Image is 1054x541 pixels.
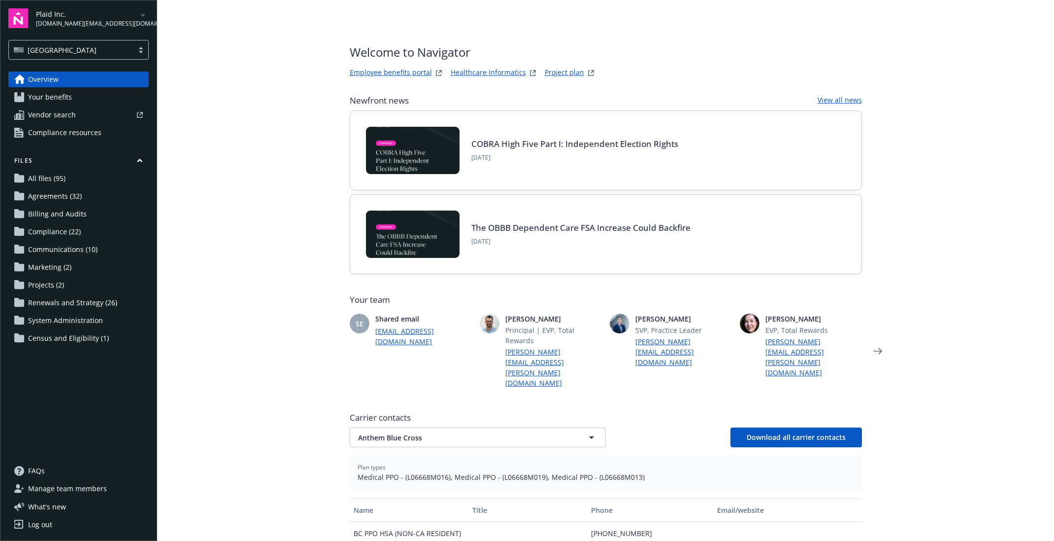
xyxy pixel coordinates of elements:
span: Anthem Blue Cross [358,433,563,443]
img: BLOG-Card Image - Compliance - COBRA High Five Pt 1 07-18-25.jpg [366,127,460,174]
span: Your benefits [28,89,72,105]
span: [PERSON_NAME] [505,314,602,324]
a: arrowDropDown [137,9,149,21]
span: Manage team members [28,481,107,497]
span: Shared email [375,314,472,324]
span: Renewals and Strategy (26) [28,295,117,311]
img: photo [740,314,759,333]
a: Next [870,343,886,359]
a: Employee benefits portal [350,67,432,79]
a: Compliance (22) [8,224,149,240]
span: [DATE] [471,153,678,162]
a: Manage team members [8,481,149,497]
span: Vendor search [28,107,76,123]
a: All files (95) [8,171,149,186]
button: Files [8,156,149,169]
button: Anthem Blue Cross [350,428,606,447]
a: Compliance resources [8,125,149,141]
img: BLOG-Card Image - Compliance - OBBB Dep Care FSA - 08-01-25.jpg [366,211,460,258]
span: [PERSON_NAME] [635,314,732,324]
a: Marketing (2) [8,259,149,275]
a: [PERSON_NAME][EMAIL_ADDRESS][PERSON_NAME][DOMAIN_NAME] [505,347,602,388]
div: Name [354,505,464,515]
a: Billing and Audits [8,206,149,222]
a: Healthcare Informatics [451,67,526,79]
span: Medical PPO - (L06668M016), Medical PPO - (L06668M019), Medical PPO - (L06668M013) [358,472,854,482]
a: Agreements (32) [8,188,149,204]
a: [PERSON_NAME][EMAIL_ADDRESS][DOMAIN_NAME] [635,336,732,367]
a: Renewals and Strategy (26) [8,295,149,311]
a: springbukWebsite [527,67,539,79]
a: striveWebsite [433,67,445,79]
span: System Administration [28,313,103,328]
span: Plaid Inc. [36,9,137,19]
span: Principal | EVP, Total Rewards [505,325,602,346]
span: SE [356,319,363,329]
span: Welcome to Navigator [350,43,597,61]
img: photo [480,314,499,333]
a: Your benefits [8,89,149,105]
div: Email/website [717,505,857,515]
a: View all news [818,95,862,107]
span: [GEOGRAPHIC_DATA] [28,45,97,55]
div: Title [472,505,583,515]
a: Projects (2) [8,277,149,293]
span: FAQs [28,463,45,479]
span: EVP, Total Rewards [765,325,862,335]
a: [EMAIL_ADDRESS][DOMAIN_NAME] [375,326,472,347]
span: Projects (2) [28,277,64,293]
span: All files (95) [28,171,66,186]
a: Census and Eligibility (1) [8,330,149,346]
a: projectPlanWebsite [585,67,597,79]
span: Compliance resources [28,125,101,141]
button: What's new [8,502,82,512]
span: Plan types [358,463,854,472]
button: Phone [587,498,713,522]
a: Vendor search [8,107,149,123]
span: Overview [28,72,59,87]
button: Title [468,498,587,522]
span: Carrier contacts [350,412,862,424]
span: [DATE] [471,237,691,246]
span: Download all carrier contacts [747,433,846,442]
a: Project plan [545,67,584,79]
button: Download all carrier contacts [730,428,862,447]
span: Agreements (32) [28,188,82,204]
a: [PERSON_NAME][EMAIL_ADDRESS][PERSON_NAME][DOMAIN_NAME] [765,336,862,378]
span: [PERSON_NAME] [765,314,862,324]
span: Your team [350,294,862,306]
span: SVP, Practice Leader [635,325,732,335]
button: Name [350,498,468,522]
span: [DOMAIN_NAME][EMAIL_ADDRESS][DOMAIN_NAME] [36,19,137,28]
a: System Administration [8,313,149,328]
a: The OBBB Dependent Care FSA Increase Could Backfire [471,222,691,233]
span: [GEOGRAPHIC_DATA] [14,45,129,55]
span: Communications (10) [28,242,98,257]
button: Plaid Inc.[DOMAIN_NAME][EMAIL_ADDRESS][DOMAIN_NAME]arrowDropDown [36,8,149,28]
img: photo [610,314,629,333]
img: navigator-logo.svg [8,8,28,28]
a: Overview [8,72,149,87]
a: FAQs [8,463,149,479]
div: Log out [28,517,52,533]
span: Newfront news [350,95,409,107]
a: Communications (10) [8,242,149,257]
span: Census and Eligibility (1) [28,330,109,346]
span: Billing and Audits [28,206,87,222]
div: Phone [591,505,709,515]
a: COBRA High Five Part I: Independent Election Rights [471,138,678,149]
button: Email/website [713,498,861,522]
span: Compliance (22) [28,224,81,240]
span: What ' s new [28,502,66,512]
span: Marketing (2) [28,259,71,275]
